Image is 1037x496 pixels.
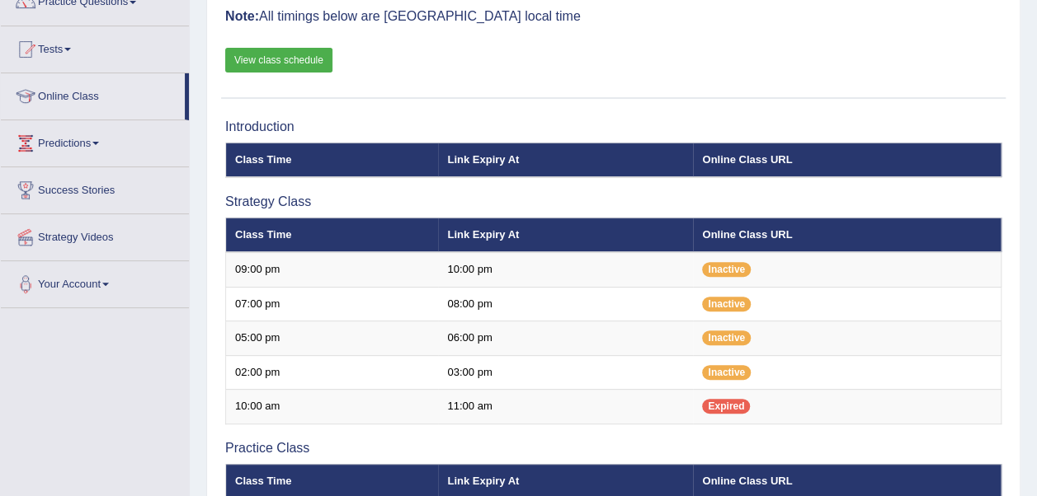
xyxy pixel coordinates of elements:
h3: Practice Class [225,441,1002,456]
a: Predictions [1,120,189,161]
a: Strategy Videos [1,214,189,255]
td: 11:00 am [438,390,693,424]
span: Expired [702,399,750,414]
a: Your Account [1,261,189,302]
a: Tests [1,26,189,68]
th: Online Class URL [693,143,1001,177]
td: 05:00 pm [226,321,439,356]
td: 10:00 pm [438,252,693,287]
th: Link Expiry At [438,143,693,177]
td: 03:00 pm [438,355,693,390]
td: 06:00 pm [438,321,693,356]
h3: Strategy Class [225,194,1002,209]
th: Link Expiry At [438,218,693,252]
span: Inactive [702,365,751,380]
span: Inactive [702,297,751,311]
span: Inactive [702,262,751,277]
td: 07:00 pm [226,287,439,321]
td: 02:00 pm [226,355,439,390]
td: 10:00 am [226,390,439,424]
th: Online Class URL [693,218,1001,252]
h3: All timings below are [GEOGRAPHIC_DATA] local time [225,9,1002,24]
th: Class Time [226,143,439,177]
td: 09:00 pm [226,252,439,287]
a: View class schedule [225,48,332,73]
h3: Introduction [225,119,1002,134]
td: 08:00 pm [438,287,693,321]
a: Online Class [1,73,185,115]
a: Success Stories [1,167,189,208]
b: Note: [225,9,259,23]
span: Inactive [702,330,751,345]
th: Class Time [226,218,439,252]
